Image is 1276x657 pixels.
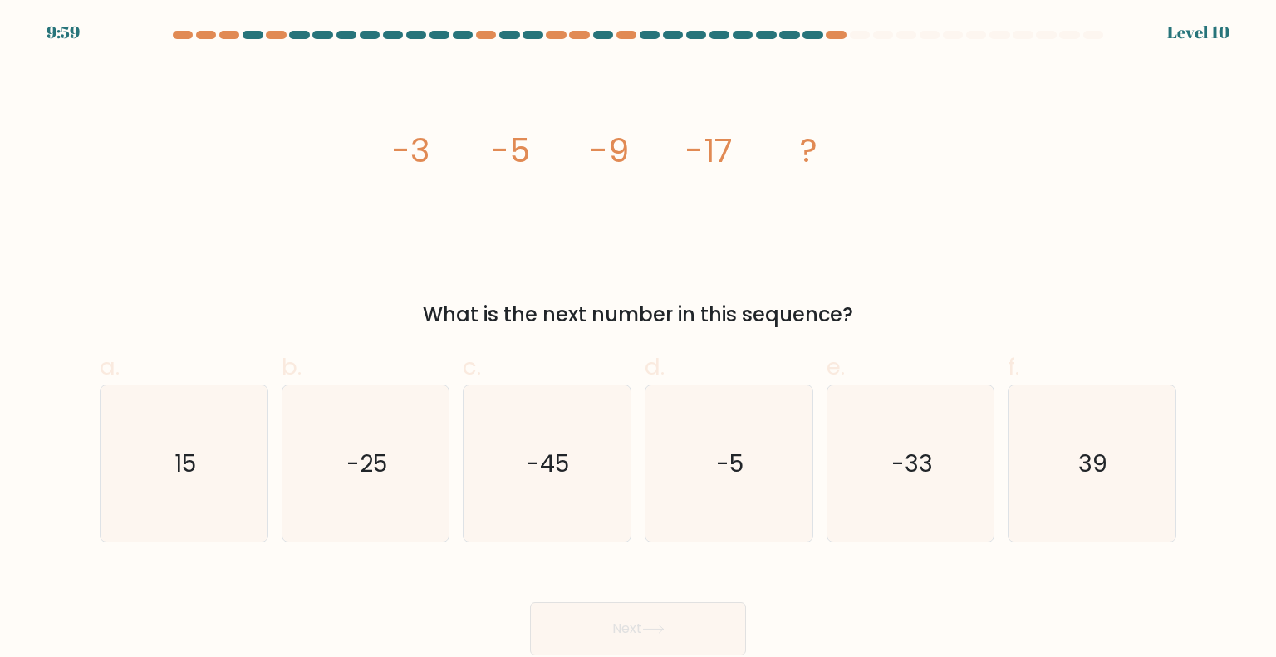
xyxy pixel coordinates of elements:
span: f. [1008,351,1019,383]
tspan: -5 [491,127,530,174]
span: a. [100,351,120,383]
span: e. [827,351,845,383]
text: 39 [1079,446,1108,479]
text: -45 [528,446,570,479]
div: 9:59 [47,20,80,45]
span: d. [645,351,665,383]
text: -33 [891,446,933,479]
tspan: -3 [392,127,429,174]
div: Level 10 [1167,20,1229,45]
tspan: ? [801,127,818,174]
text: -25 [346,446,387,479]
span: b. [282,351,302,383]
div: What is the next number in this sequence? [110,300,1166,330]
text: -5 [717,446,744,479]
tspan: -17 [686,127,734,174]
button: Next [530,602,746,655]
tspan: -9 [591,127,630,174]
span: c. [463,351,481,383]
text: 15 [174,446,196,479]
